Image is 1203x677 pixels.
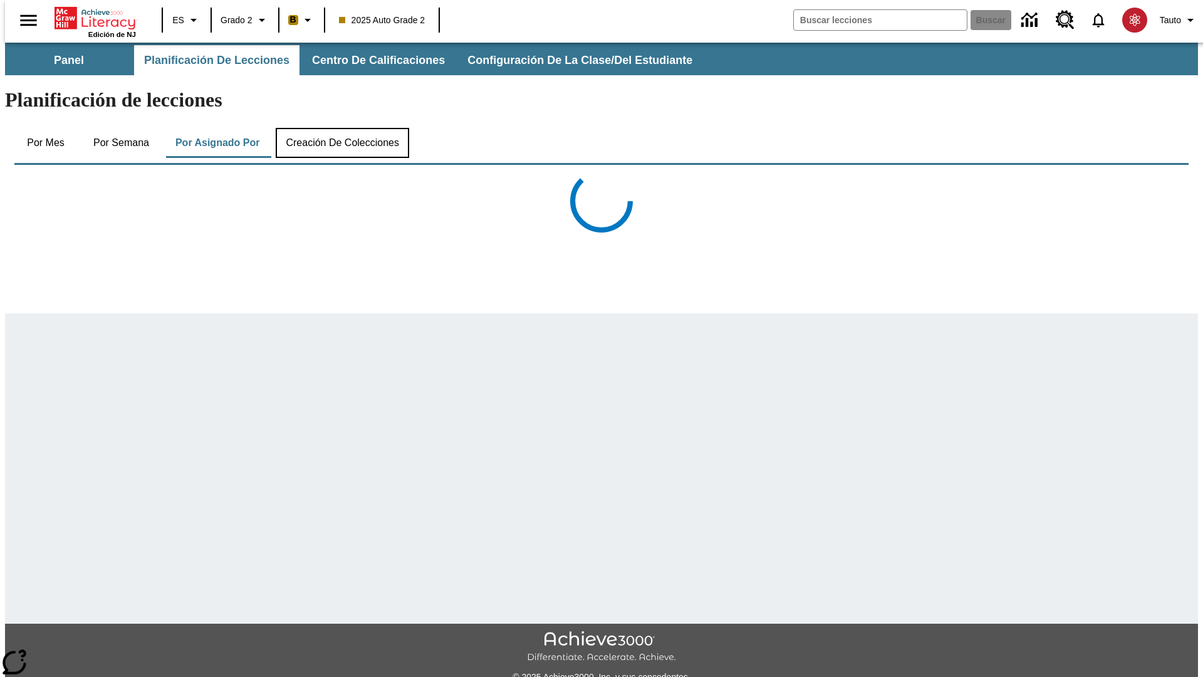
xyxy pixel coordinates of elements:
[10,2,47,39] button: Abrir el menú lateral
[134,45,299,75] button: Planificación de lecciones
[55,4,136,38] div: Portada
[1048,3,1082,37] a: Centro de recursos, Se abrirá en una pestaña nueva.
[312,53,445,68] span: Centro de calificaciones
[457,45,702,75] button: Configuración de la clase/del estudiante
[467,53,692,68] span: Configuración de la clase/del estudiante
[1160,14,1181,27] span: Tauto
[221,14,253,27] span: Grado 2
[276,128,409,158] button: Creación de colecciones
[1115,4,1155,36] button: Escoja un nuevo avatar
[144,53,289,68] span: Planificación de lecciones
[165,128,270,158] button: Por asignado por
[1082,4,1115,36] a: Notificaciones
[527,631,676,663] img: Achieve3000 Differentiate Accelerate Achieve
[5,88,1198,112] h1: Planificación de lecciones
[1014,3,1048,38] a: Centro de información
[216,9,274,31] button: Grado: Grado 2, Elige un grado
[55,6,136,31] a: Portada
[172,14,184,27] span: ES
[88,31,136,38] span: Edición de NJ
[54,53,84,68] span: Panel
[302,45,455,75] button: Centro de calificaciones
[5,45,704,75] div: Subbarra de navegación
[6,45,132,75] button: Panel
[5,43,1198,75] div: Subbarra de navegación
[290,12,296,28] span: B
[83,128,159,158] button: Por semana
[167,9,207,31] button: Lenguaje: ES, Selecciona un idioma
[1155,9,1203,31] button: Perfil/Configuración
[339,14,425,27] span: 2025 Auto Grade 2
[1122,8,1147,33] img: avatar image
[14,128,77,158] button: Por mes
[794,10,967,30] input: Buscar campo
[283,9,320,31] button: Boost El color de la clase es anaranjado claro. Cambiar el color de la clase.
